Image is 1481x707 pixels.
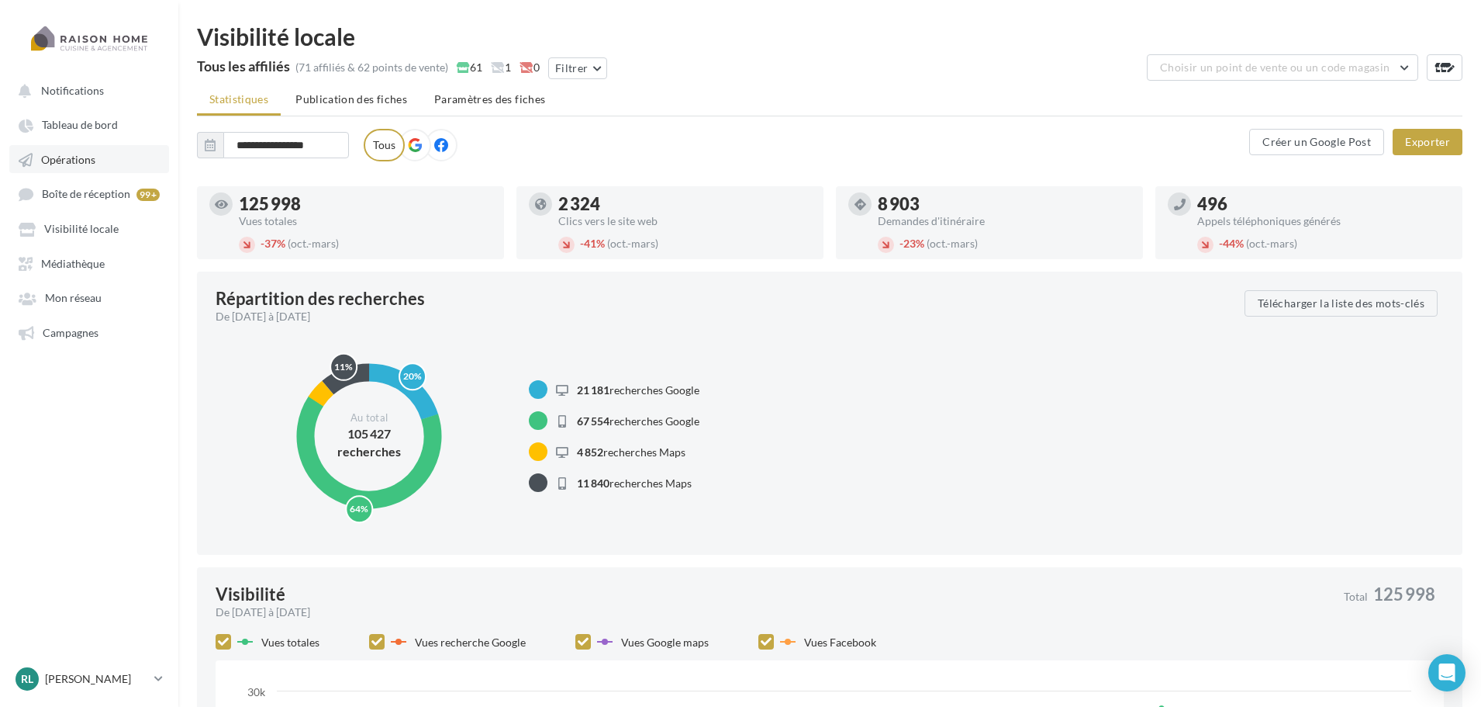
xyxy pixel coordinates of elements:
p: [PERSON_NAME] [45,671,148,687]
div: 99+ [136,189,160,201]
button: Notifications [9,76,163,104]
button: Filtrer [548,57,607,79]
span: (oct.-mars) [927,237,978,250]
div: De [DATE] à [DATE] [216,309,1232,324]
button: Choisir un point de vente ou un code magasin [1147,54,1418,81]
span: 61 [457,60,482,75]
span: - [580,237,584,250]
div: Visibilité [216,586,285,603]
span: Vues Google maps [621,636,709,649]
a: RL [PERSON_NAME] [12,664,166,694]
span: - [1219,237,1223,250]
div: 8 903 [878,196,1131,213]
span: 44% [1219,237,1244,250]
div: Open Intercom Messenger [1428,654,1465,691]
span: (oct.-mars) [1246,237,1297,250]
label: Tous [364,129,405,161]
a: Campagnes [9,318,169,346]
span: recherches Maps [577,477,692,490]
span: 0 [520,60,540,75]
a: Boîte de réception 99+ [9,179,169,208]
a: Mon réseau [9,283,169,311]
div: Vues totales [239,216,492,227]
span: 21 181 [577,383,609,397]
span: recherches Google [577,383,699,397]
span: Médiathèque [41,257,105,270]
span: 4 852 [577,445,603,459]
span: (oct.-mars) [607,237,658,250]
span: Mon réseau [45,292,102,305]
div: 125 998 [239,196,492,213]
span: Opérations [41,153,95,166]
div: Demandes d'itinéraire [878,216,1131,227]
span: recherches Maps [577,445,685,459]
span: Choisir un point de vente ou un code magasin [1160,61,1390,74]
a: Tableau de bord [9,110,169,138]
span: recherches Google [577,414,699,428]
button: Exporter [1393,129,1462,155]
span: Vues totales [261,636,319,649]
span: Notifications [41,84,104,97]
span: Paramètres des fiches [434,92,545,106]
button: Télécharger la liste des mots-clés [1245,290,1438,317]
button: Créer un Google Post [1249,129,1384,155]
span: 23% [899,237,924,250]
span: 67 554 [577,414,609,428]
div: Visibilité locale [197,25,1462,48]
span: Visibilité locale [44,223,119,236]
span: Vues recherche Google [415,636,526,649]
div: Clics vers le site web [558,216,811,227]
span: 41% [580,237,605,250]
div: De [DATE] à [DATE] [216,605,1331,620]
span: RL [21,671,33,687]
div: 496 [1197,196,1450,213]
span: - [899,237,903,250]
span: Publication des fiches [295,92,407,106]
span: Boîte de réception [42,188,130,201]
span: - [261,237,264,250]
span: 11 840 [577,477,609,490]
span: Tableau de bord [42,119,118,132]
div: Tous les affiliés [197,59,290,73]
span: Vues Facebook [804,636,876,649]
span: (oct.-mars) [288,237,339,250]
a: Opérations [9,145,169,173]
div: Répartition des recherches [216,290,425,307]
span: Campagnes [43,326,98,339]
text: 30k [247,685,266,698]
a: Visibilité locale [9,214,169,242]
div: (71 affiliés & 62 points de vente) [295,60,448,75]
a: Médiathèque [9,249,169,277]
span: 125 998 [1373,586,1435,603]
span: 37% [261,237,285,250]
div: 2 324 [558,196,811,213]
span: 1 [491,60,511,75]
div: Appels téléphoniques générés [1197,216,1450,227]
span: Total [1344,591,1368,602]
